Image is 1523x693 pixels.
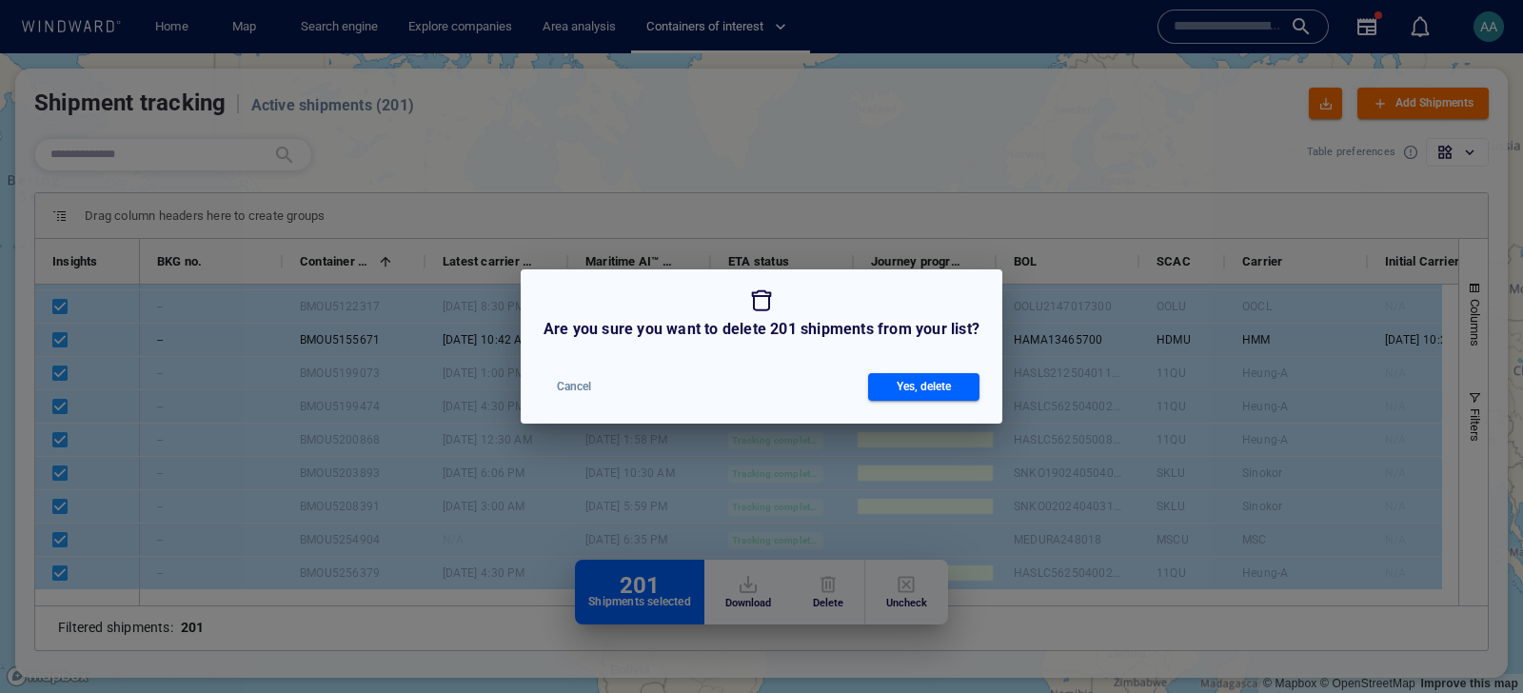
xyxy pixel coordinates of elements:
div: Yes, delete [893,373,955,401]
iframe: Chat [1442,607,1509,679]
button: Yes, delete [868,373,979,401]
button: Cancel [544,373,604,401]
span: Cancel [557,377,591,397]
h6: Are you sure you want to delete 201 shipments from your list? [544,316,979,343]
